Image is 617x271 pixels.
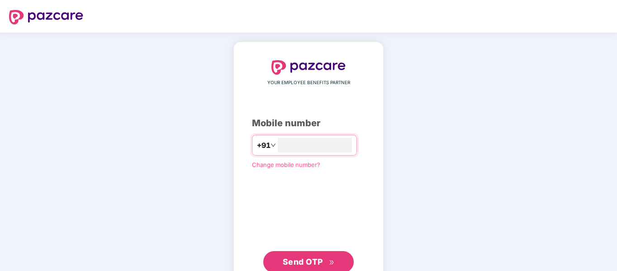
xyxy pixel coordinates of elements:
[283,257,323,266] span: Send OTP
[271,143,276,148] span: down
[329,260,335,266] span: double-right
[271,60,346,75] img: logo
[9,10,83,24] img: logo
[252,116,365,130] div: Mobile number
[252,161,320,168] a: Change mobile number?
[267,79,350,86] span: YOUR EMPLOYEE BENEFITS PARTNER
[257,140,271,151] span: +91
